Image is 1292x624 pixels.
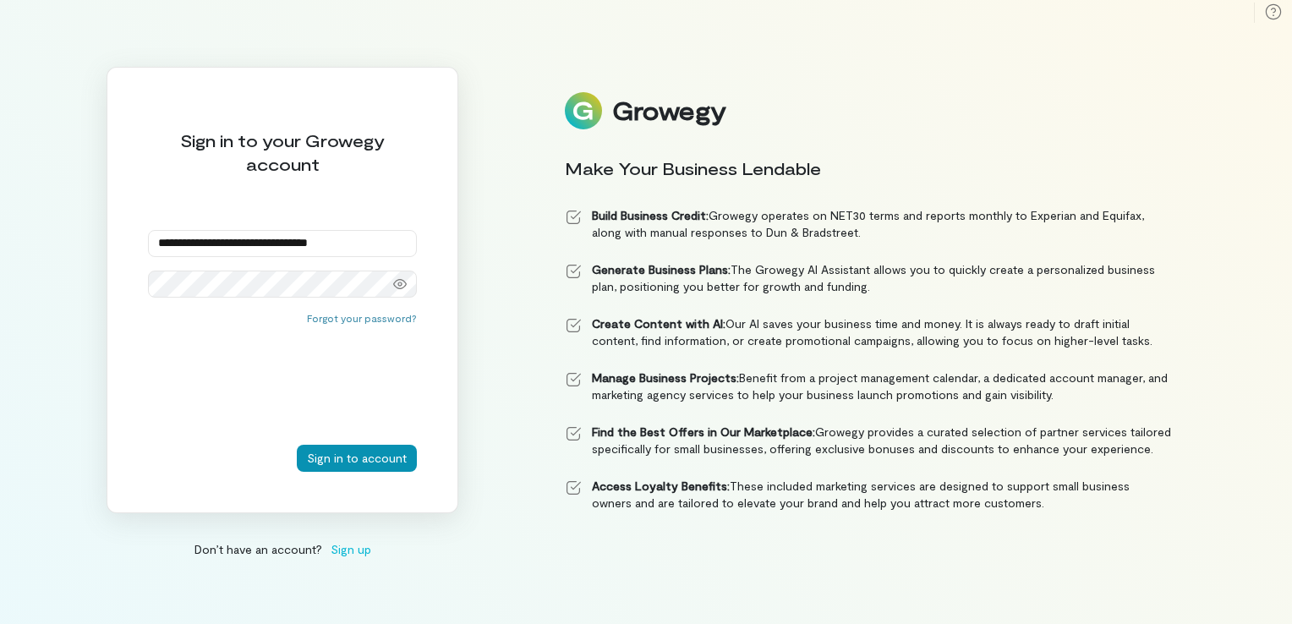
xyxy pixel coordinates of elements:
li: The Growegy AI Assistant allows you to quickly create a personalized business plan, positioning y... [565,261,1172,295]
div: Don’t have an account? [107,540,458,558]
strong: Create Content with AI: [592,316,725,331]
strong: Manage Business Projects: [592,370,739,385]
li: Growegy provides a curated selection of partner services tailored specifically for small business... [565,424,1172,457]
div: Sign in to your Growegy account [148,129,417,176]
li: Benefit from a project management calendar, a dedicated account manager, and marketing agency ser... [565,369,1172,403]
strong: Build Business Credit: [592,208,709,222]
button: Forgot your password? [307,311,417,325]
strong: Generate Business Plans: [592,262,731,276]
strong: Find the Best Offers in Our Marketplace: [592,424,815,439]
img: Logo [565,92,602,129]
strong: Access Loyalty Benefits: [592,479,730,493]
button: Sign in to account [297,445,417,472]
span: Sign up [331,540,371,558]
li: Our AI saves your business time and money. It is always ready to draft initial content, find info... [565,315,1172,349]
div: Growegy [612,96,725,125]
div: Make Your Business Lendable [565,156,1172,180]
li: Growegy operates on NET30 terms and reports monthly to Experian and Equifax, along with manual re... [565,207,1172,241]
li: These included marketing services are designed to support small business owners and are tailored ... [565,478,1172,512]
